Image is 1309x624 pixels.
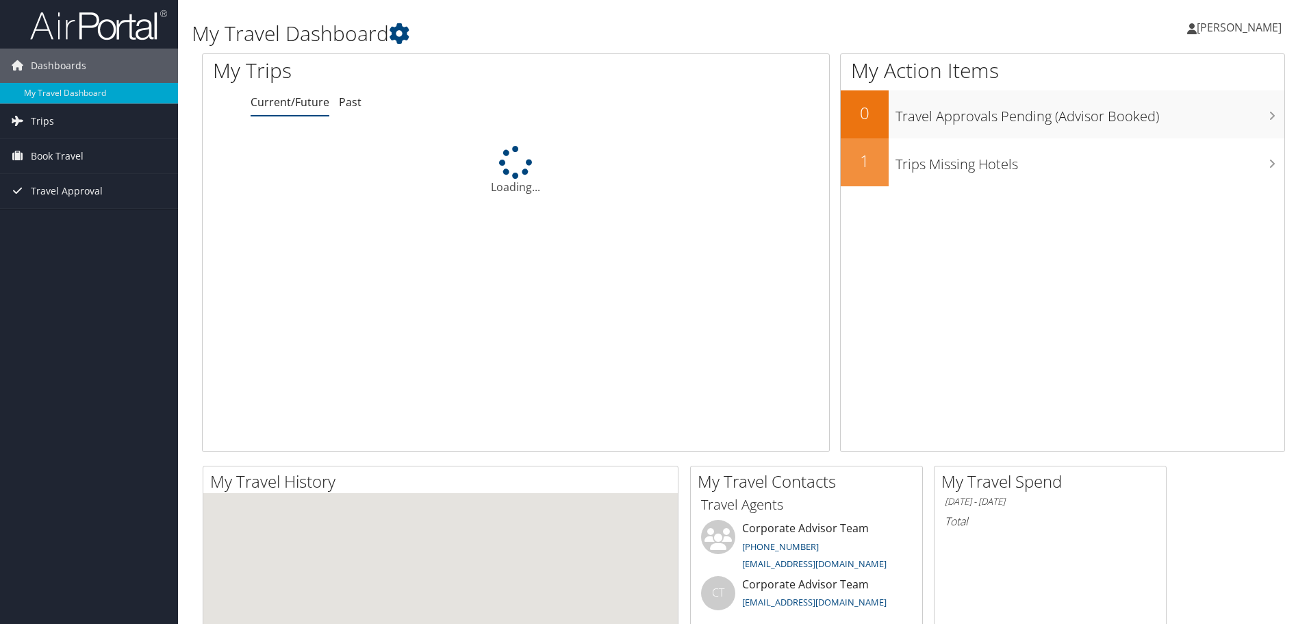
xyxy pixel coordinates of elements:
[213,56,558,85] h1: My Trips
[841,149,889,173] h2: 1
[339,95,361,110] a: Past
[251,95,329,110] a: Current/Future
[841,90,1284,138] a: 0Travel Approvals Pending (Advisor Booked)
[742,558,887,570] a: [EMAIL_ADDRESS][DOMAIN_NAME]
[698,470,922,493] h2: My Travel Contacts
[742,540,819,553] a: [PHONE_NUMBER]
[31,174,103,208] span: Travel Approval
[31,49,86,83] span: Dashboards
[945,514,1156,529] h6: Total
[701,495,912,514] h3: Travel Agents
[945,495,1156,508] h6: [DATE] - [DATE]
[841,56,1284,85] h1: My Action Items
[895,100,1284,126] h3: Travel Approvals Pending (Advisor Booked)
[694,520,919,576] li: Corporate Advisor Team
[1187,7,1295,48] a: [PERSON_NAME]
[841,101,889,125] h2: 0
[1197,20,1282,35] span: [PERSON_NAME]
[31,104,54,138] span: Trips
[192,19,928,48] h1: My Travel Dashboard
[30,9,167,41] img: airportal-logo.png
[210,470,678,493] h2: My Travel History
[701,576,735,610] div: CT
[941,470,1166,493] h2: My Travel Spend
[742,596,887,608] a: [EMAIL_ADDRESS][DOMAIN_NAME]
[895,148,1284,174] h3: Trips Missing Hotels
[31,139,84,173] span: Book Travel
[841,138,1284,186] a: 1Trips Missing Hotels
[203,146,829,195] div: Loading...
[694,576,919,621] li: Corporate Advisor Team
